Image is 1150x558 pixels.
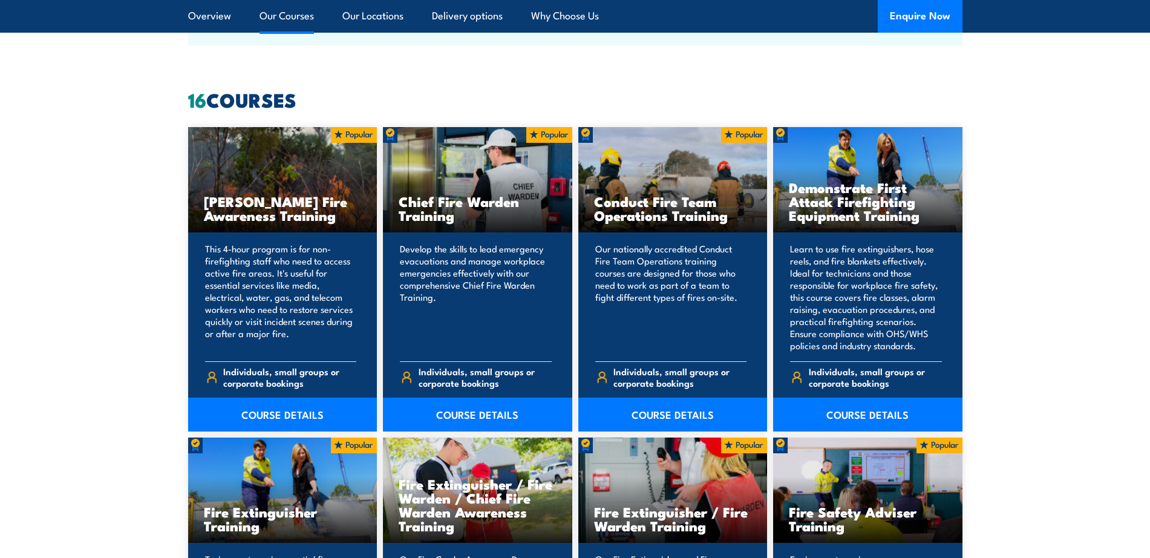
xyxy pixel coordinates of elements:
h3: Demonstrate First Attack Firefighting Equipment Training [789,180,947,222]
h3: Fire Extinguisher / Fire Warden Training [594,505,752,533]
a: COURSE DETAILS [188,398,377,432]
p: Our nationally accredited Conduct Fire Team Operations training courses are designed for those wh... [595,243,747,352]
span: Individuals, small groups or corporate bookings [613,366,747,389]
span: Individuals, small groups or corporate bookings [419,366,552,389]
a: COURSE DETAILS [773,398,962,432]
p: Develop the skills to lead emergency evacuations and manage workplace emergencies effectively wit... [400,243,552,352]
a: COURSE DETAILS [383,398,572,432]
h3: Fire Extinguisher Training [204,505,362,533]
p: Learn to use fire extinguishers, hose reels, and fire blankets effectively. Ideal for technicians... [790,243,942,352]
h3: Fire Extinguisher / Fire Warden / Chief Fire Warden Awareness Training [399,477,557,533]
p: This 4-hour program is for non-firefighting staff who need to access active fire areas. It's usef... [205,243,357,352]
h3: Fire Safety Adviser Training [789,505,947,533]
h2: COURSES [188,91,962,108]
span: Individuals, small groups or corporate bookings [223,366,356,389]
span: Individuals, small groups or corporate bookings [809,366,942,389]
strong: 16 [188,84,206,114]
a: COURSE DETAILS [578,398,768,432]
h3: Chief Fire Warden Training [399,194,557,222]
h3: [PERSON_NAME] Fire Awareness Training [204,194,362,222]
h3: Conduct Fire Team Operations Training [594,194,752,222]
